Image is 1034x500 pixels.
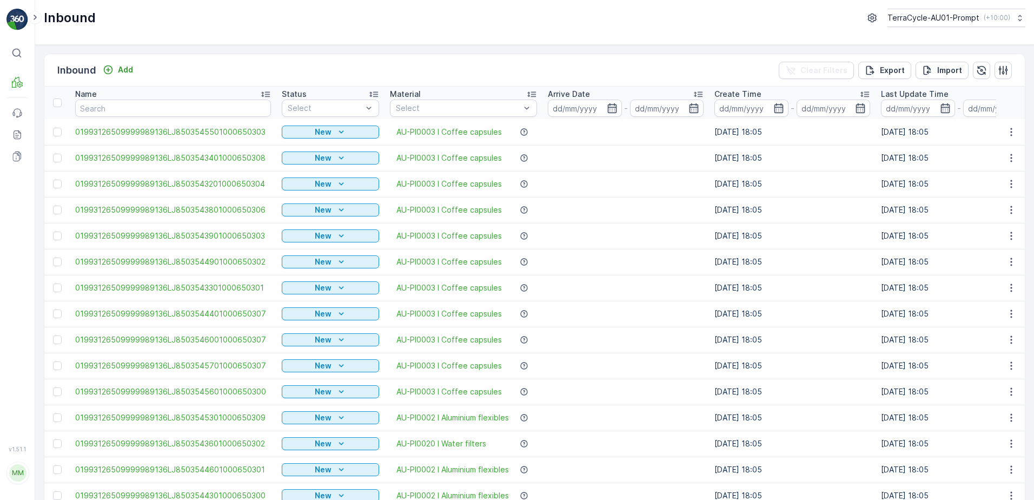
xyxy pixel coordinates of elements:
p: Inbound [57,63,96,78]
p: Import [937,65,962,76]
div: Toggle Row Selected [53,180,62,188]
button: New [282,307,379,320]
div: Toggle Row Selected [53,310,62,318]
p: Add [118,64,133,75]
p: New [315,231,332,241]
td: [DATE] 18:05 [709,275,876,301]
button: Export [858,62,911,79]
a: AU-PI0020 I Water filters [396,438,486,449]
a: AU-PI0002 I Aluminium flexibles [396,464,509,475]
p: New [315,179,332,189]
p: - [624,102,628,115]
button: New [282,359,379,372]
div: Toggle Row Selected [53,258,62,266]
div: Toggle Row Selected [53,232,62,240]
p: New [315,127,332,137]
a: AU-PI0003 I Coffee capsules [396,153,502,163]
p: TerraCycle-AU01-Prompt [887,12,979,23]
span: AU-PI0003 I Coffee capsules [396,179,502,189]
a: 01993126509999989136LJ8503544401000650307 [75,308,271,319]
p: New [315,256,332,267]
button: New [282,255,379,268]
a: 01993126509999989136LJ8503543801000650306 [75,205,271,215]
a: AU-PI0003 I Coffee capsules [396,282,502,293]
p: Export [880,65,905,76]
span: AU-PI0003 I Coffee capsules [396,256,502,267]
a: AU-PI0003 I Coffee capsules [396,231,502,241]
a: AU-PI0003 I Coffee capsules [396,308,502,319]
p: Create Time [714,89,761,100]
button: Add [98,63,137,76]
a: AU-PI0003 I Coffee capsules [396,127,502,137]
div: Toggle Row Selected [53,128,62,136]
td: [DATE] 18:05 [709,223,876,249]
td: [DATE] 18:05 [709,379,876,405]
p: New [315,153,332,163]
td: [DATE] 18:05 [709,171,876,197]
p: New [315,464,332,475]
div: Toggle Row Selected [53,491,62,500]
a: AU-PI0003 I Coffee capsules [396,334,502,345]
a: 01993126509999989136LJ8503545601000650300 [75,386,271,397]
p: - [791,102,794,115]
span: 01993126509999989136LJ8503543201000650304 [75,179,271,189]
div: Toggle Row Selected [53,439,62,448]
p: - [957,102,961,115]
button: Clear Filters [779,62,854,79]
input: dd/mm/yyyy [630,100,704,117]
a: 01993126509999989136LJ8503546001000650307 [75,334,271,345]
a: 01993126509999989136LJ8503544601000650301 [75,464,271,475]
button: New [282,203,379,216]
div: Toggle Row Selected [53,154,62,162]
button: New [282,152,379,165]
img: logo [6,9,28,30]
td: [DATE] 18:05 [709,301,876,327]
a: AU-PI0003 I Coffee capsules [396,205,502,215]
button: New [282,177,379,190]
div: Toggle Row Selected [53,361,62,370]
a: 01993126509999989136LJ8503543901000650303 [75,231,271,241]
div: Toggle Row Selected [53,284,62,292]
button: New [282,126,379,139]
td: [DATE] 18:05 [709,431,876,457]
div: Toggle Row Selected [53,465,62,474]
span: 01993126509999989136LJ8503543301000650301 [75,282,271,293]
button: New [282,463,379,476]
div: Toggle Row Selected [53,335,62,344]
td: [DATE] 18:05 [709,405,876,431]
span: 01993126509999989136LJ8503545301000650309 [75,412,271,423]
input: dd/mm/yyyy [548,100,622,117]
button: MM [6,455,28,491]
p: Clear Filters [800,65,847,76]
p: Select [396,103,520,114]
input: Search [75,100,271,117]
span: 01993126509999989136LJ8503545701000650307 [75,360,271,371]
p: New [315,360,332,371]
a: AU-PI0003 I Coffee capsules [396,386,502,397]
a: 01993126509999989136LJ8503544901000650302 [75,256,271,267]
span: v 1.51.1 [6,446,28,452]
p: Arrive Date [548,89,590,100]
a: AU-PI0003 I Coffee capsules [396,360,502,371]
a: 01993126509999989136LJ8503543601000650302 [75,438,271,449]
p: Name [75,89,97,100]
td: [DATE] 18:05 [709,457,876,483]
button: TerraCycle-AU01-Prompt(+10:00) [887,9,1025,27]
p: New [315,308,332,319]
